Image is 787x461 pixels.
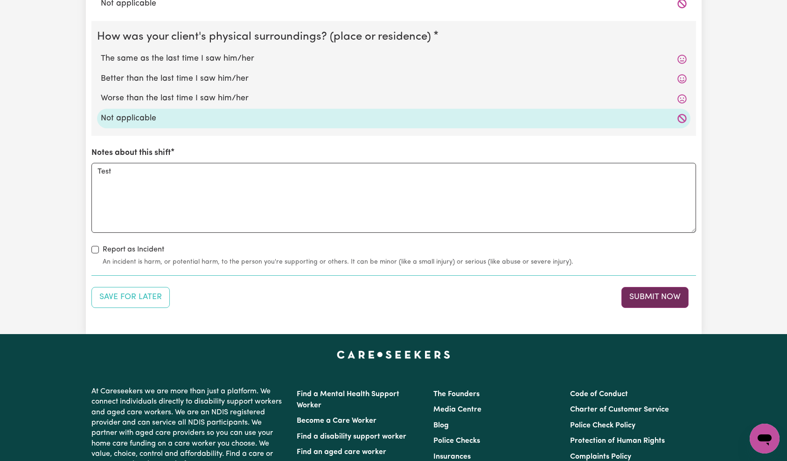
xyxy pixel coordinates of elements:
[103,257,696,267] small: An incident is harm, or potential harm, to the person you're supporting or others. It can be mino...
[297,417,376,425] a: Become a Care Worker
[433,453,471,461] a: Insurances
[91,163,696,233] textarea: Test
[101,73,687,85] label: Better than the last time I saw him/her
[570,406,669,413] a: Charter of Customer Service
[337,351,450,358] a: Careseekers home page
[570,391,628,398] a: Code of Conduct
[433,391,480,398] a: The Founders
[297,391,399,409] a: Find a Mental Health Support Worker
[297,448,386,456] a: Find an aged care worker
[91,147,171,159] label: Notes about this shift
[101,92,687,105] label: Worse than the last time I saw him/her
[433,437,480,445] a: Police Checks
[103,244,164,255] label: Report as Incident
[570,453,631,461] a: Complaints Policy
[621,287,689,307] button: Submit your job report
[750,424,780,454] iframe: Button to launch messaging window
[433,422,449,429] a: Blog
[570,422,635,429] a: Police Check Policy
[97,28,435,45] legend: How was your client's physical surroundings? (place or residence)
[433,406,481,413] a: Media Centre
[101,112,687,125] label: Not applicable
[297,433,406,440] a: Find a disability support worker
[91,287,170,307] button: Save your job report
[570,437,665,445] a: Protection of Human Rights
[101,53,687,65] label: The same as the last time I saw him/her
